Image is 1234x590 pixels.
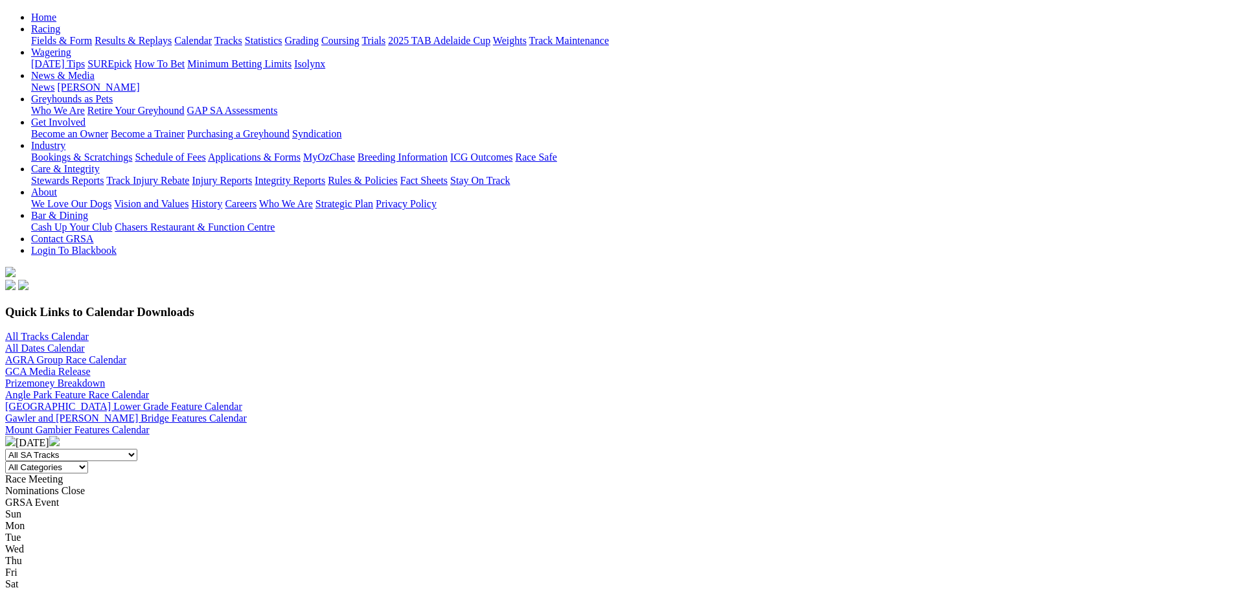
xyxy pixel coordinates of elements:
[31,128,108,139] a: Become an Owner
[31,152,132,163] a: Bookings & Scratchings
[49,436,60,446] img: chevron-right-pager-white.svg
[5,520,1229,532] div: Mon
[106,175,189,186] a: Track Injury Rebate
[515,152,556,163] a: Race Safe
[5,305,1229,319] h3: Quick Links to Calendar Downloads
[115,221,275,233] a: Chasers Restaurant & Function Centre
[31,93,113,104] a: Greyhounds as Pets
[5,354,126,365] a: AGRA Group Race Calendar
[135,152,205,163] a: Schedule of Fees
[5,378,105,389] a: Prizemoney Breakdown
[5,532,1229,543] div: Tue
[87,105,185,116] a: Retire Your Greyhound
[358,152,448,163] a: Breeding Information
[135,58,185,69] a: How To Bet
[5,436,1229,449] div: [DATE]
[31,233,93,244] a: Contact GRSA
[294,58,325,69] a: Isolynx
[31,47,71,58] a: Wagering
[303,152,355,163] a: MyOzChase
[31,12,56,23] a: Home
[255,175,325,186] a: Integrity Reports
[5,508,1229,520] div: Sun
[31,35,92,46] a: Fields & Form
[5,401,242,412] a: [GEOGRAPHIC_DATA] Lower Grade Feature Calendar
[208,152,301,163] a: Applications & Forms
[5,436,16,446] img: chevron-left-pager-white.svg
[5,543,1229,555] div: Wed
[5,413,247,424] a: Gawler and [PERSON_NAME] Bridge Features Calendar
[321,35,360,46] a: Coursing
[31,58,85,69] a: [DATE] Tips
[493,35,527,46] a: Weights
[31,175,1229,187] div: Care & Integrity
[31,198,1229,210] div: About
[31,105,85,116] a: Who We Are
[31,152,1229,163] div: Industry
[114,198,189,209] a: Vision and Values
[31,70,95,81] a: News & Media
[5,366,91,377] a: GCA Media Release
[361,35,385,46] a: Trials
[192,175,252,186] a: Injury Reports
[174,35,212,46] a: Calendar
[31,221,1229,233] div: Bar & Dining
[529,35,609,46] a: Track Maintenance
[31,23,60,34] a: Racing
[328,175,398,186] a: Rules & Policies
[5,578,1229,590] div: Sat
[5,343,85,354] a: All Dates Calendar
[31,35,1229,47] div: Racing
[31,140,65,151] a: Industry
[191,198,222,209] a: History
[57,82,139,93] a: [PERSON_NAME]
[111,128,185,139] a: Become a Trainer
[31,198,111,209] a: We Love Our Dogs
[5,555,1229,567] div: Thu
[400,175,448,186] a: Fact Sheets
[5,389,149,400] a: Angle Park Feature Race Calendar
[5,497,1229,508] div: GRSA Event
[214,35,242,46] a: Tracks
[187,58,291,69] a: Minimum Betting Limits
[31,221,112,233] a: Cash Up Your Club
[5,280,16,290] img: facebook.svg
[5,331,89,342] a: All Tracks Calendar
[31,175,104,186] a: Stewards Reports
[187,105,278,116] a: GAP SA Assessments
[225,198,257,209] a: Careers
[18,280,29,290] img: twitter.svg
[5,485,1229,497] div: Nominations Close
[5,567,1229,578] div: Fri
[95,35,172,46] a: Results & Replays
[31,187,57,198] a: About
[376,198,437,209] a: Privacy Policy
[388,35,490,46] a: 2025 TAB Adelaide Cup
[31,128,1229,140] div: Get Involved
[5,267,16,277] img: logo-grsa-white.png
[31,82,1229,93] div: News & Media
[5,473,1229,485] div: Race Meeting
[450,175,510,186] a: Stay On Track
[31,163,100,174] a: Care & Integrity
[31,105,1229,117] div: Greyhounds as Pets
[31,58,1229,70] div: Wagering
[31,117,86,128] a: Get Involved
[187,128,290,139] a: Purchasing a Greyhound
[285,35,319,46] a: Grading
[31,210,88,221] a: Bar & Dining
[245,35,282,46] a: Statistics
[450,152,512,163] a: ICG Outcomes
[87,58,131,69] a: SUREpick
[31,82,54,93] a: News
[259,198,313,209] a: Who We Are
[31,245,117,256] a: Login To Blackbook
[292,128,341,139] a: Syndication
[5,424,150,435] a: Mount Gambier Features Calendar
[315,198,373,209] a: Strategic Plan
